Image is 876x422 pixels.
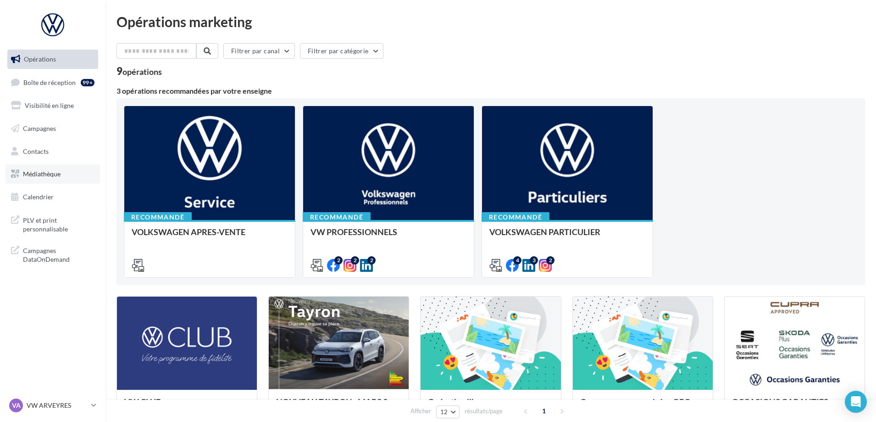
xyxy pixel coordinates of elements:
a: Campagnes [6,119,100,138]
span: Campagnes DataOnDemand [23,244,94,264]
button: Filtrer par catégorie [300,43,383,59]
span: Médiathèque [23,170,61,178]
div: VW CLUB [124,397,249,416]
a: VA VW ARVEYRES [7,397,98,414]
button: 12 [436,405,460,418]
div: Opération libre [428,397,553,416]
span: 1 [537,404,551,418]
div: VOLKSWAGEN PARTICULIER [489,227,645,246]
a: Campagnes DataOnDemand [6,241,100,268]
div: Opérations marketing [116,15,865,28]
div: VOLKSWAGEN APRES-VENTE [132,227,288,246]
span: Contacts [23,147,49,155]
div: NOUVEAU TAYRON - MARS 2025 [276,397,401,416]
div: 3 [530,256,538,264]
div: OCCASIONS GARANTIES [732,397,857,416]
span: Boîte de réception [23,78,76,86]
a: Visibilité en ligne [6,96,100,115]
div: 2 [351,256,359,264]
span: résultats/page [465,407,503,416]
div: 4 [513,256,521,264]
a: Boîte de réception99+ [6,73,100,92]
div: Recommandé [303,212,371,222]
div: 3 opérations recommandées par votre enseigne [116,87,865,95]
div: Campagnes sponsorisées OPO [580,397,705,416]
div: Recommandé [124,212,192,222]
span: Calendrier [23,193,54,201]
span: Afficher [410,407,431,416]
a: Calendrier [6,187,100,207]
div: 99+ [81,79,94,86]
div: 9 [116,66,162,76]
span: Campagnes [23,124,56,132]
div: Open Intercom Messenger [845,391,867,413]
a: Contacts [6,142,100,161]
div: 2 [334,256,343,264]
div: VW PROFESSIONNELS [310,227,466,246]
a: PLV et print personnalisable [6,210,100,237]
button: Filtrer par canal [223,43,295,59]
a: Médiathèque [6,164,100,184]
span: Opérations [24,55,56,63]
div: opérations [122,68,162,76]
span: VA [12,401,21,410]
div: 2 [546,256,554,264]
a: Opérations [6,50,100,69]
span: PLV et print personnalisable [23,214,94,234]
div: Recommandé [482,212,549,222]
span: 12 [440,408,448,416]
span: Visibilité en ligne [25,101,74,109]
p: VW ARVEYRES [27,401,88,410]
div: 2 [367,256,376,264]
